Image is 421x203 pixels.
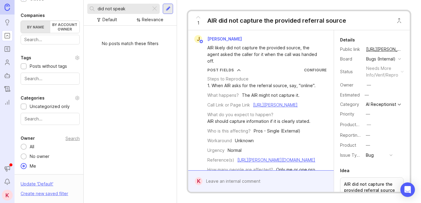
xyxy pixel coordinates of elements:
[207,157,234,163] div: Reference(s)
[237,157,315,162] a: [URL][PERSON_NAME][DOMAIN_NAME]
[24,36,76,43] input: Search...
[340,36,355,44] div: Details
[2,44,13,54] a: Roadmaps
[30,103,70,110] div: Uncategorized only
[340,68,361,75] div: Status
[2,17,13,28] a: Ideas
[235,137,254,144] div: Unknown
[207,111,273,118] div: What do you expect to happen?
[340,133,373,138] label: Reporting Team
[207,137,232,144] div: Workaround
[207,118,310,125] div: AIR should capture information if it is clearly stated.
[340,82,361,88] div: Owner
[27,143,37,150] div: All
[2,190,13,201] button: K
[340,122,372,127] label: ProductboardID
[27,153,52,160] div: No owner
[254,128,300,134] div: Pros - Single (External)
[194,35,202,43] div: J
[340,56,361,62] div: Board
[207,76,249,82] div: Steps to Reproduce
[207,102,250,108] div: Call Link or Page Link
[207,16,346,25] div: AIR did not capture the provided referral source
[2,57,13,68] a: Users
[340,152,362,158] label: Issue Type
[304,68,327,72] a: Configure
[2,176,13,187] button: Notifications
[363,91,371,99] div: —
[142,16,163,23] div: Relevance
[195,177,202,185] div: K
[366,142,370,149] div: —
[2,30,13,41] a: Portal
[228,147,242,154] div: Normal
[253,102,298,107] a: [URL][PERSON_NAME]
[364,45,404,53] a: [URL][PERSON_NAME]
[207,92,239,99] div: What happens?
[30,63,67,70] div: Posts without tags
[340,101,361,108] div: Category
[207,82,316,89] div: 1. When AIR asks for the referral source, say, "online".
[365,121,373,129] button: ProductboardID
[367,121,371,128] div: —
[276,166,315,173] div: Only me or one pro
[340,93,360,97] div: Estimated
[207,67,234,73] div: Post Fields
[21,94,45,102] div: Categories
[242,92,299,99] div: The AIR might not capture it.
[207,36,242,41] span: [PERSON_NAME]
[2,83,13,94] a: Changelog
[340,111,354,116] label: Priority
[366,102,396,106] div: AI Receptionist
[21,21,50,33] label: By name
[366,152,374,159] div: Bug
[367,82,371,88] div: —
[400,182,415,197] div: Open Intercom Messenger
[199,39,204,44] img: member badge
[207,147,225,154] div: Urgency
[21,135,35,142] div: Owner
[344,181,400,193] p: AIR did not capture the provided referral source
[191,35,247,43] a: J[PERSON_NAME]
[2,70,13,81] a: Autopilot
[50,21,80,33] label: By account owner
[197,20,199,26] span: 1
[393,15,405,27] button: Close button
[21,181,53,190] div: Update ' Default '
[21,190,68,197] div: Create new saved filter
[207,166,273,173] div: How many people are affected?
[2,97,13,108] a: Reporting
[25,116,76,122] input: Search...
[366,132,370,139] div: —
[21,12,45,19] div: Companies
[102,16,117,23] div: Default
[27,163,39,169] div: Me
[207,128,251,134] div: Who is this affecting?
[207,44,322,64] div: AIR likely did not capture the provided source, the agent asked the caller for it when the call w...
[340,142,356,148] label: Product
[21,54,31,61] div: Tags
[84,35,177,52] div: No posts match these filters
[98,5,149,12] input: Search...
[340,167,349,174] div: Idea
[207,67,241,73] button: Post Fields
[366,65,398,78] div: needs more info/verif/repro
[25,75,76,82] input: Search...
[340,46,361,53] div: Public link
[5,4,10,11] img: Canny Home
[366,56,396,62] div: Bugs (Internal)
[366,111,370,117] div: —
[65,137,80,140] div: Search
[2,163,13,174] button: Announcements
